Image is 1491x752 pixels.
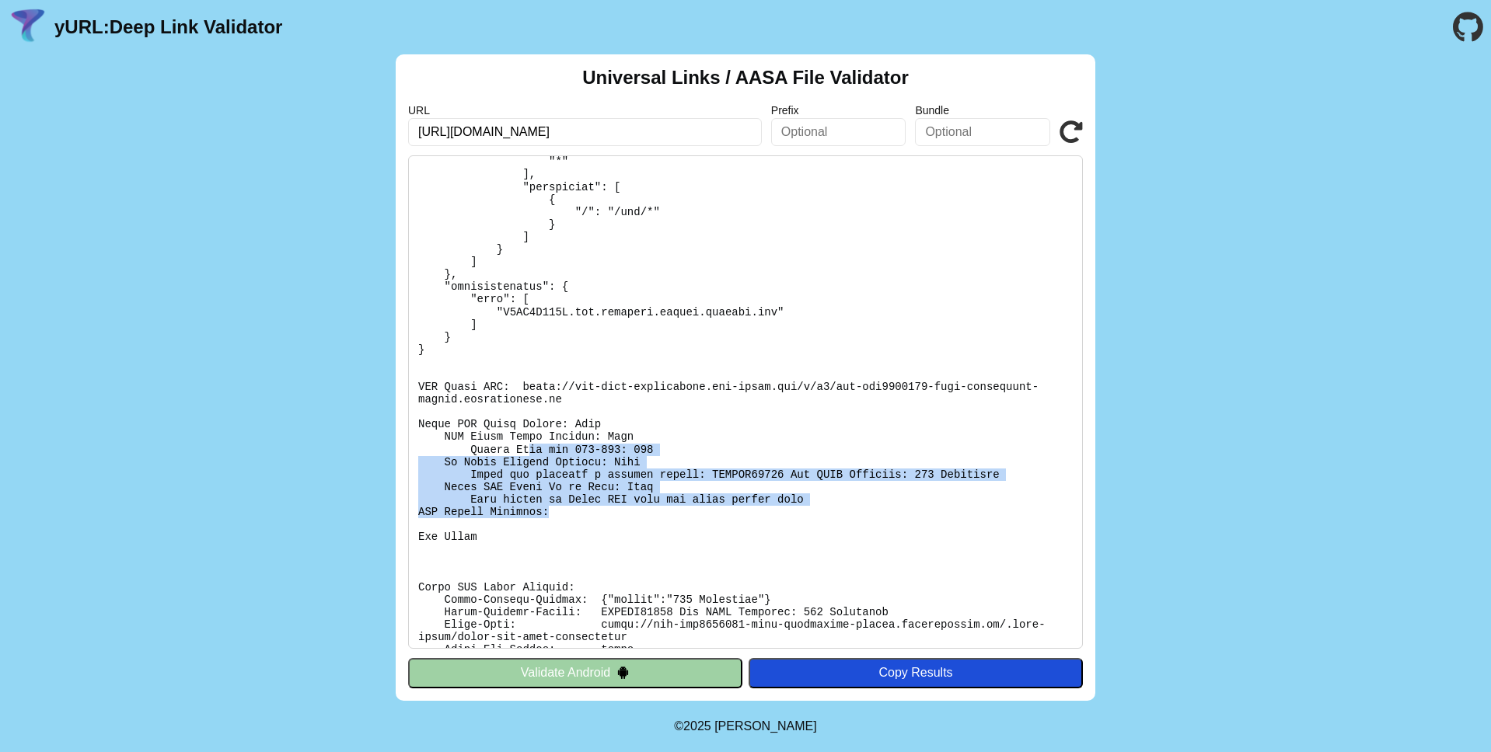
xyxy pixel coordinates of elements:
div: Copy Results [756,666,1075,680]
h2: Universal Links / AASA File Validator [582,67,909,89]
a: yURL:Deep Link Validator [54,16,282,38]
button: Validate Android [408,658,742,688]
a: Michael Ibragimchayev's Personal Site [714,719,817,733]
label: Bundle [915,104,1050,117]
img: droidIcon.svg [616,666,630,679]
span: 2025 [683,719,711,733]
pre: Lorem ipsu do: sitam://con-adi3111075-elit-seddoeiusm-tempor.incididuntut.la/.etdo-magna/aliqu-en... [408,155,1083,649]
input: Optional [771,118,906,146]
label: Prefix [771,104,906,117]
label: URL [408,104,762,117]
img: yURL Logo [8,7,48,47]
footer: © [674,701,816,752]
input: Required [408,118,762,146]
input: Optional [915,118,1050,146]
button: Copy Results [749,658,1083,688]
